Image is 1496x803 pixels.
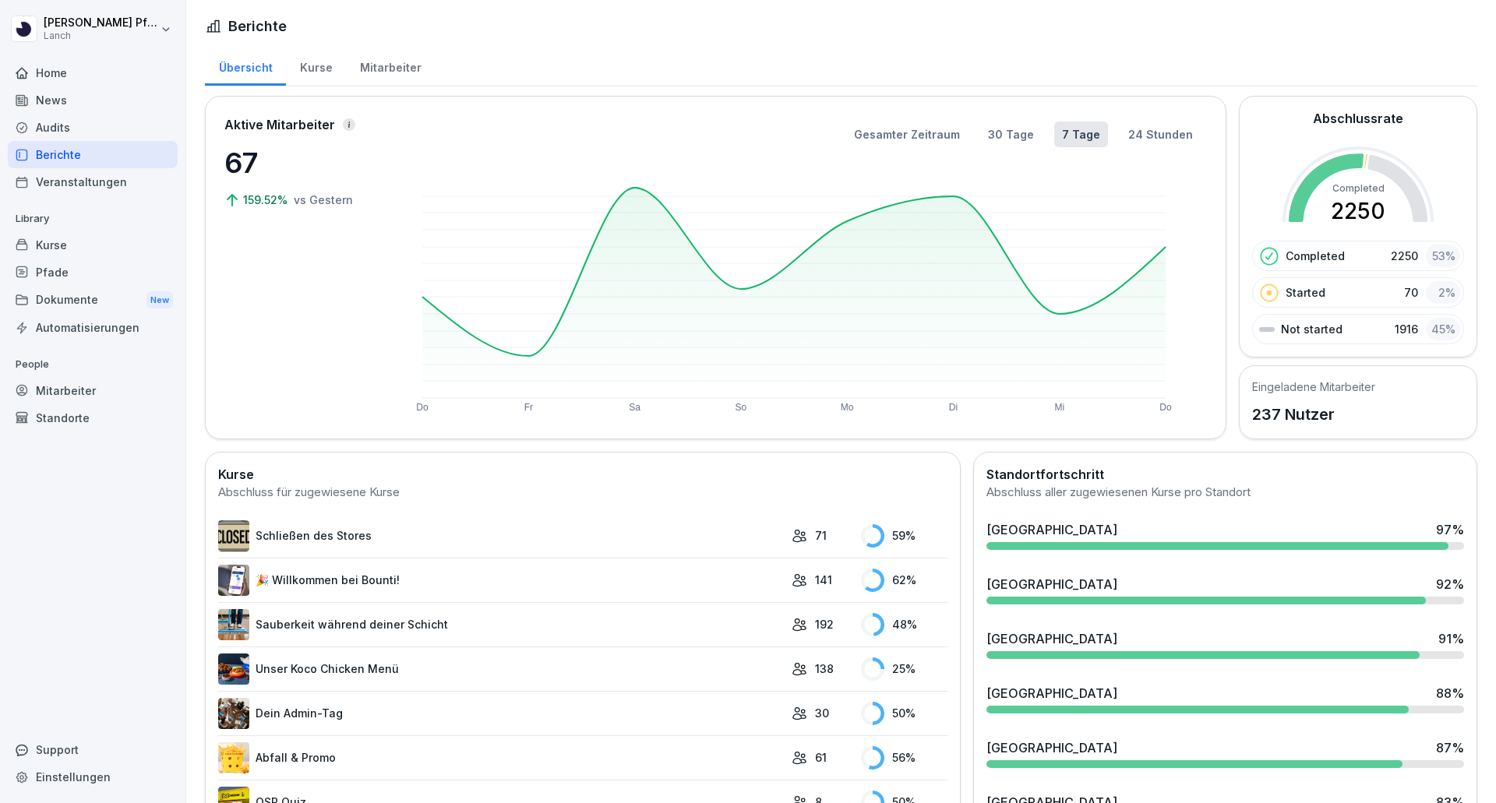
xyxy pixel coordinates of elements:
p: 141 [815,572,832,588]
div: 45 % [1426,318,1460,340]
a: Automatisierungen [8,314,178,341]
p: Not started [1281,321,1343,337]
div: Dokumente [8,286,178,315]
text: Do [1159,402,1172,413]
div: [GEOGRAPHIC_DATA] [986,575,1117,593]
div: 92 % [1436,575,1464,593]
p: 61 [815,749,827,766]
p: 30 [815,705,829,721]
button: 7 Tage [1054,122,1108,147]
h5: Eingeladene Mitarbeiter [1252,379,1375,395]
a: News [8,86,178,114]
a: Audits [8,114,178,141]
a: Kurse [286,46,346,86]
div: 25 % [861,657,947,681]
p: 1916 [1395,321,1418,337]
h2: Abschlussrate [1313,109,1403,128]
img: s4v3pe1m8w78qfwb7xrncfnw.png [218,698,249,729]
p: [PERSON_NAME] Pfuhl [44,16,157,30]
text: Mo [841,402,854,413]
p: Lanch [44,30,157,41]
h2: Kurse [218,465,947,484]
text: Do [416,402,429,413]
a: DokumenteNew [8,286,178,315]
a: Dein Admin-Tag [218,698,784,729]
a: [GEOGRAPHIC_DATA]92% [980,569,1470,611]
p: Library [8,206,178,231]
a: Pfade [8,259,178,286]
p: 192 [815,616,834,632]
img: urw3ytc7x1v5bfur977du01f.png [218,742,249,773]
div: 2 % [1426,281,1460,304]
a: Berichte [8,141,178,168]
h2: Standortfortschritt [986,465,1464,484]
img: tah9yxvkym2pvszjriwubpkx.png [218,520,249,551]
div: 59 % [861,524,947,548]
div: Support [8,736,178,763]
div: 87 % [1436,738,1464,757]
div: 97 % [1436,520,1464,539]
div: Abschluss für zugewiesene Kurse [218,484,947,502]
div: 62 % [861,569,947,592]
a: [GEOGRAPHIC_DATA]91% [980,623,1470,665]
div: 50 % [861,702,947,725]
p: Completed [1286,248,1345,264]
div: 91 % [1438,629,1464,648]
div: 88 % [1436,684,1464,703]
div: [GEOGRAPHIC_DATA] [986,629,1117,648]
a: Abfall & Promo [218,742,784,773]
p: 237 Nutzer [1252,403,1375,426]
p: 2250 [1391,248,1418,264]
div: [GEOGRAPHIC_DATA] [986,520,1117,539]
text: Mi [1054,402,1064,413]
button: 24 Stunden [1120,122,1201,147]
button: 30 Tage [980,122,1042,147]
div: 53 % [1426,245,1460,267]
text: Di [949,402,958,413]
a: [GEOGRAPHIC_DATA]88% [980,678,1470,720]
p: 70 [1404,284,1418,301]
div: New [146,291,173,309]
p: vs Gestern [294,192,353,208]
text: So [736,402,747,413]
a: Standorte [8,404,178,431]
p: Started [1286,284,1325,301]
p: 138 [815,660,834,677]
a: Mitarbeiter [8,377,178,404]
p: 67 [224,142,380,184]
img: mbzv0a1adexohu9durq61vss.png [218,609,249,640]
a: Schließen des Stores [218,520,784,551]
p: 159.52% [243,192,291,208]
img: b4eu0mai1tdt6ksd7nlke1so.png [218,565,249,596]
a: Mitarbeiter [346,46,435,86]
a: Sauberkeit während deiner Schicht [218,609,784,640]
a: Veranstaltungen [8,168,178,195]
div: Abschluss aller zugewiesenen Kurse pro Standort [986,484,1464,502]
a: [GEOGRAPHIC_DATA]97% [980,514,1470,556]
a: Kurse [8,231,178,259]
div: [GEOGRAPHIC_DATA] [986,684,1117,703]
div: 56 % [861,746,947,770]
a: Einstellungen [8,763,178,791]
text: Fr [524,402,533,413]
button: Gesamter Zeitraum [846,122,968,147]
a: Unser Koco Chicken Menü [218,653,784,685]
a: [GEOGRAPHIC_DATA]87% [980,732,1470,774]
a: 🎉 Willkommen bei Bounti! [218,565,784,596]
p: 71 [815,527,827,544]
a: Home [8,59,178,86]
a: Übersicht [205,46,286,86]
